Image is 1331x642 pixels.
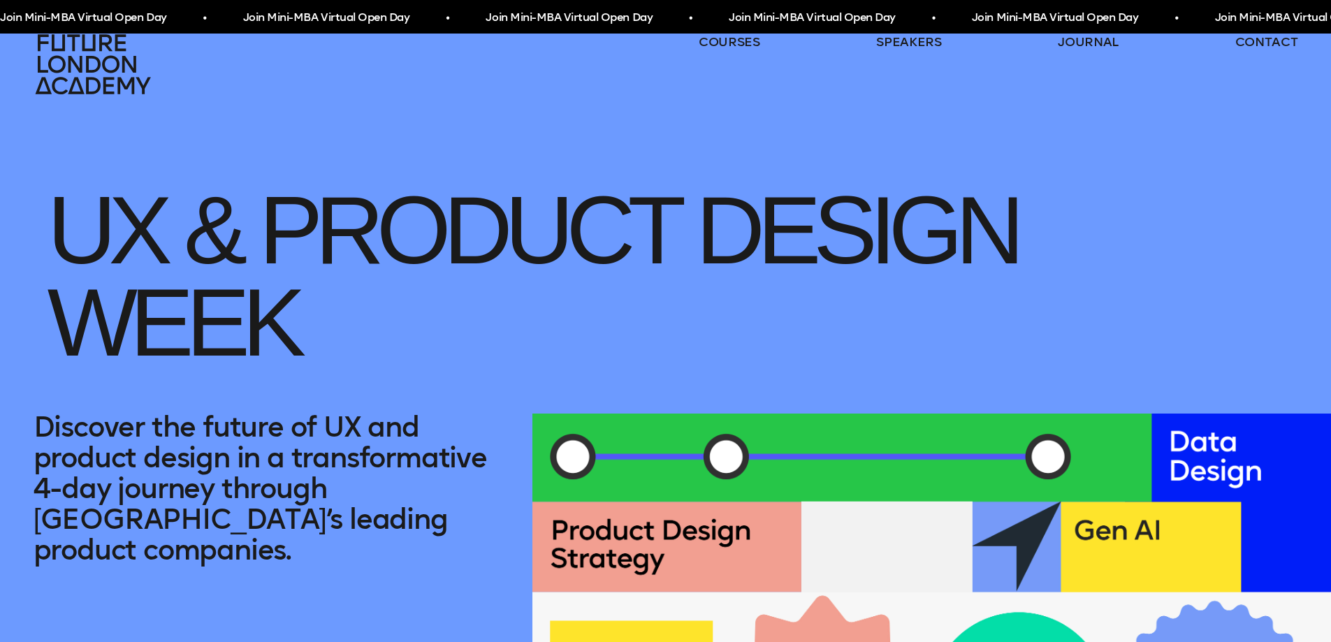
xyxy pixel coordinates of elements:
span: • [202,6,205,31]
p: Discover the future of UX and product design in a transformative 4-day journey through [GEOGRAPHI... [34,411,500,565]
a: courses [699,34,760,50]
a: contact [1235,34,1298,50]
span: • [445,6,449,31]
span: • [688,6,692,31]
span: • [1174,6,1177,31]
span: • [931,6,934,31]
a: speakers [876,34,941,50]
a: journal [1058,34,1119,50]
h1: UX & Product Design Week [34,95,1298,414]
